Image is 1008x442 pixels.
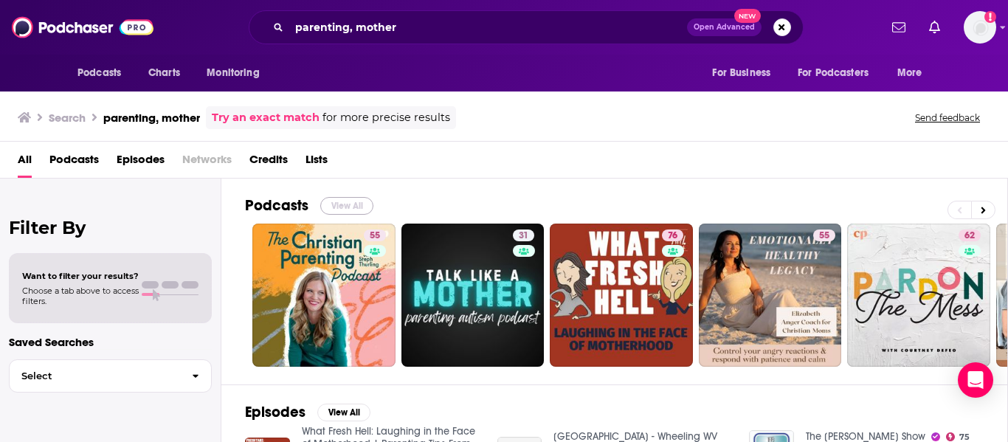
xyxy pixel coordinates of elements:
a: Lists [305,148,328,178]
span: Podcasts [77,63,121,83]
a: 55 [252,224,396,367]
button: Select [9,359,212,393]
button: View All [320,197,373,215]
span: 31 [519,229,528,244]
div: Open Intercom Messenger [958,362,993,398]
a: 55 [364,229,386,241]
h2: Episodes [245,403,305,421]
button: open menu [788,59,890,87]
a: Try an exact match [212,109,320,126]
span: Monitoring [207,63,259,83]
button: View All [317,404,370,421]
button: Send feedback [911,111,984,124]
span: For Podcasters [798,63,869,83]
button: open menu [67,59,140,87]
a: 31 [513,229,534,241]
button: open menu [702,59,789,87]
button: open menu [196,59,278,87]
h3: parenting, mother [103,111,200,125]
span: Networks [182,148,232,178]
a: EpisodesView All [245,403,370,421]
h3: Search [49,111,86,125]
a: Show notifications dropdown [923,15,946,40]
a: Podcasts [49,148,99,178]
a: 62 [847,224,990,367]
a: 75 [946,432,970,441]
span: Charts [148,63,180,83]
button: Open AdvancedNew [687,18,762,36]
a: Credits [249,148,288,178]
a: 62 [959,229,981,241]
input: Search podcasts, credits, & more... [289,15,687,39]
h2: Filter By [9,217,212,238]
span: Select [10,371,180,381]
a: 76 [662,229,683,241]
span: Choose a tab above to access filters. [22,286,139,306]
a: 31 [401,224,545,367]
a: Show notifications dropdown [886,15,911,40]
a: PodcastsView All [245,196,373,215]
span: For Business [712,63,770,83]
img: Podchaser - Follow, Share and Rate Podcasts [12,13,153,41]
span: 55 [819,229,829,244]
span: New [734,9,761,23]
span: for more precise results [322,109,450,126]
a: 55 [813,229,835,241]
a: All [18,148,32,178]
span: 75 [959,434,970,441]
a: Charts [139,59,189,87]
span: 62 [964,229,975,244]
span: Want to filter your results? [22,271,139,281]
span: 76 [668,229,677,244]
p: Saved Searches [9,335,212,349]
a: 55 [699,224,842,367]
button: Show profile menu [964,11,996,44]
span: Open Advanced [694,24,755,31]
svg: Add a profile image [984,11,996,23]
a: 76 [550,224,693,367]
div: Search podcasts, credits, & more... [249,10,804,44]
button: open menu [887,59,941,87]
span: More [897,63,922,83]
span: 55 [370,229,380,244]
img: User Profile [964,11,996,44]
a: Episodes [117,148,165,178]
h2: Podcasts [245,196,308,215]
span: Logged in as angelabellBL2024 [964,11,996,44]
